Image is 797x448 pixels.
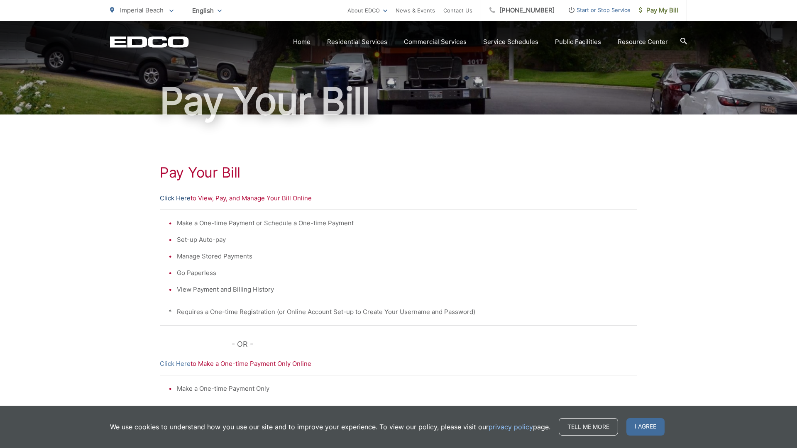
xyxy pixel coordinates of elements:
a: About EDCO [347,5,387,15]
a: privacy policy [489,422,533,432]
a: Commercial Services [404,37,467,47]
span: English [186,3,228,18]
a: News & Events [396,5,435,15]
a: Click Here [160,359,191,369]
li: Make a One-time Payment Only [177,384,628,394]
li: Set-up Auto-pay [177,235,628,245]
p: to Make a One-time Payment Only Online [160,359,637,369]
a: Contact Us [443,5,472,15]
p: to View, Pay, and Manage Your Bill Online [160,193,637,203]
a: Public Facilities [555,37,601,47]
p: * Requires a One-time Registration (or Online Account Set-up to Create Your Username and Password) [169,307,628,317]
a: Tell me more [559,418,618,436]
span: I agree [626,418,665,436]
a: Resource Center [618,37,668,47]
span: Imperial Beach [120,6,164,14]
li: Go Paperless [177,268,628,278]
a: Service Schedules [483,37,538,47]
h1: Pay Your Bill [160,164,637,181]
a: EDCD logo. Return to the homepage. [110,36,189,48]
li: View Payment and Billing History [177,285,628,295]
p: We use cookies to understand how you use our site and to improve your experience. To view our pol... [110,422,550,432]
a: Residential Services [327,37,387,47]
a: Click Here [160,193,191,203]
a: Home [293,37,310,47]
li: Manage Stored Payments [177,251,628,261]
span: Pay My Bill [639,5,678,15]
p: - OR - [232,338,638,351]
h1: Pay Your Bill [110,80,687,122]
li: Make a One-time Payment or Schedule a One-time Payment [177,218,628,228]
